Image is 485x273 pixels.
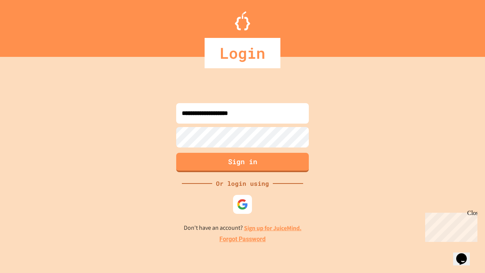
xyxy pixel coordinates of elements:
img: Logo.svg [235,11,250,30]
iframe: chat widget [422,210,477,242]
a: Sign up for JuiceMind. [244,224,302,232]
div: Or login using [212,179,273,188]
p: Don't have an account? [184,223,302,233]
img: google-icon.svg [237,199,248,210]
a: Forgot Password [219,235,266,244]
iframe: chat widget [453,243,477,265]
div: Chat with us now!Close [3,3,52,48]
div: Login [205,38,280,68]
button: Sign in [176,153,309,172]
